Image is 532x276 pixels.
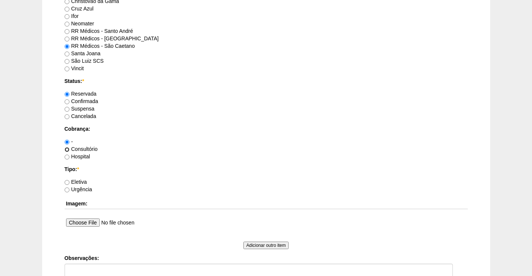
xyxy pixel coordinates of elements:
[65,99,69,104] input: Confirmada
[77,166,79,172] span: Este campo é obrigatório.
[65,125,468,133] label: Cobrança:
[65,114,69,119] input: Cancelada
[65,254,468,262] label: Observações:
[65,35,159,41] label: RR Médicos - [GEOGRAPHIC_DATA]
[65,106,94,112] label: Suspensa
[65,147,69,152] input: Consultório
[65,77,468,85] label: Status:
[65,58,104,64] label: São Luiz SCS
[65,153,90,159] label: Hospital
[65,13,79,19] label: Ifor
[65,59,69,64] input: São Luiz SCS
[65,186,92,192] label: Urgência
[65,50,101,56] label: Santa Joana
[65,28,133,34] label: RR Médicos - Santo André
[65,21,94,27] label: Neomater
[65,180,69,185] input: Eletiva
[65,22,69,27] input: Neomater
[65,91,97,97] label: Reservada
[65,44,69,49] input: RR Médicos - São Caetano
[65,113,96,119] label: Cancelada
[65,155,69,159] input: Hospital
[65,92,69,97] input: Reservada
[65,165,468,173] label: Tipo:
[65,65,84,71] label: Vincit
[65,98,98,104] label: Confirmada
[243,242,289,249] input: Adicionar outro item
[65,139,73,145] label: -
[65,179,87,185] label: Eletiva
[65,198,468,209] th: Imagem:
[65,7,69,12] input: Cruz Azul
[65,66,69,71] input: Vincit
[65,29,69,34] input: RR Médicos - Santo André
[65,14,69,19] input: Ifor
[65,107,69,112] input: Suspensa
[65,187,69,192] input: Urgência
[65,6,94,12] label: Cruz Azul
[65,37,69,41] input: RR Médicos - [GEOGRAPHIC_DATA]
[65,52,69,56] input: Santa Joana
[82,78,84,84] span: Este campo é obrigatório.
[65,140,69,145] input: -
[65,43,135,49] label: RR Médicos - São Caetano
[65,146,98,152] label: Consultório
